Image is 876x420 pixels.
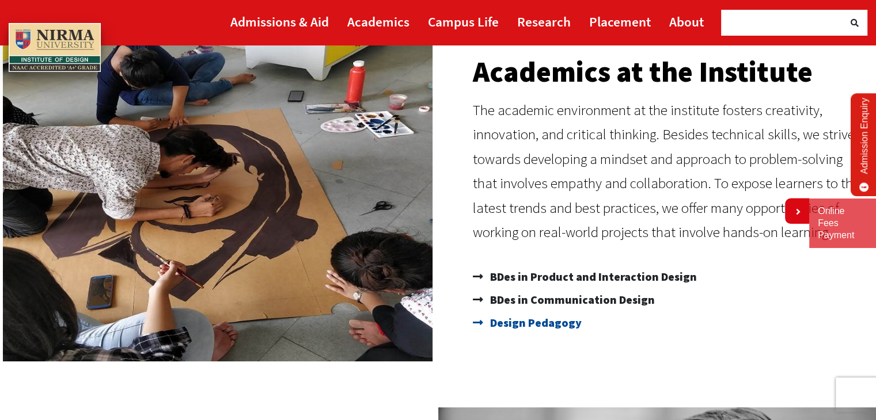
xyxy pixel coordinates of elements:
[347,9,409,35] a: Academics
[428,9,499,35] a: Campus Life
[818,205,867,241] a: Online Fees Payment
[487,288,655,311] span: BDes in Communication Design
[487,265,697,288] span: BDes in Product and Interaction Design
[9,23,101,72] img: main_logo
[3,30,433,361] img: IMG-20190920-WA0091
[669,9,704,35] a: About
[473,265,865,288] a: BDes in Product and Interaction Design
[230,9,329,35] a: Admissions & Aid
[473,288,865,311] a: BDes in Communication Design
[517,9,571,35] a: Research
[473,311,865,334] a: Design Pedagogy
[473,58,865,86] h2: Academics at the Institute
[487,311,582,334] span: Design Pedagogy
[589,9,651,35] a: Placement
[473,98,865,245] p: The academic environment at the institute fosters creativity, innovation, and critical thinking. ...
